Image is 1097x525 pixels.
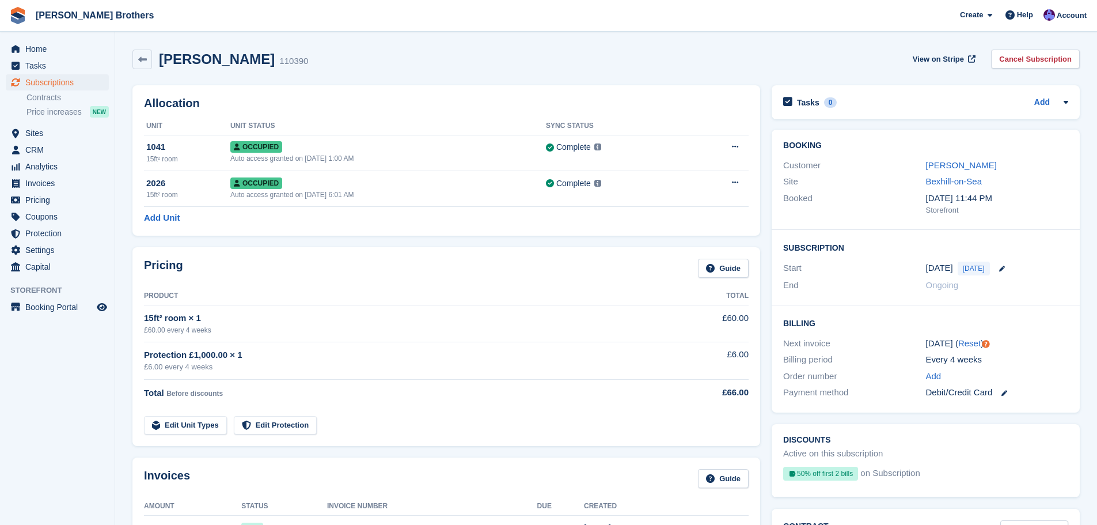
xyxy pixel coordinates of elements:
a: Add [926,370,942,383]
div: Auto access granted on [DATE] 1:00 AM [230,153,546,164]
div: Complete [556,141,591,153]
a: [PERSON_NAME] [926,160,997,170]
span: Pricing [25,192,94,208]
span: Account [1057,10,1087,21]
h2: Invoices [144,469,190,488]
span: Occupied [230,177,282,189]
a: Guide [698,469,749,488]
div: Complete [556,177,591,190]
th: Status [241,497,327,516]
h2: Billing [783,317,1068,328]
th: Sync Status [546,117,687,135]
div: Debit/Credit Card [926,386,1068,399]
span: Settings [25,242,94,258]
th: Invoice Number [327,497,537,516]
span: [DATE] [958,262,990,275]
th: Amount [144,497,241,516]
a: menu [6,225,109,241]
div: Every 4 weeks [926,353,1068,367]
a: Price increases NEW [26,105,109,118]
div: £6.00 every 4 weeks [144,361,669,373]
img: icon-info-grey-7440780725fd019a000dd9b08b2336e03edf1995a4989e88bcd33f0948082b44.svg [594,180,601,187]
span: View on Stripe [913,54,964,65]
span: Protection [25,225,94,241]
span: Booking Portal [25,299,94,315]
div: Storefront [926,205,1068,216]
a: menu [6,299,109,315]
td: £6.00 [669,342,749,379]
a: Edit Protection [234,416,317,435]
a: Guide [698,259,749,278]
span: Coupons [25,209,94,225]
time: 2025-09-26 00:00:00 UTC [926,262,953,275]
a: menu [6,158,109,175]
div: Order number [783,370,925,383]
div: Start [783,262,925,275]
span: Sites [25,125,94,141]
div: Next invoice [783,337,925,350]
a: Preview store [95,300,109,314]
a: menu [6,125,109,141]
span: Subscriptions [25,74,94,90]
th: Due [537,497,584,516]
div: 15ft² room × 1 [144,312,669,325]
span: Analytics [25,158,94,175]
span: Before discounts [166,390,223,398]
span: Storefront [10,285,115,296]
a: menu [6,41,109,57]
a: View on Stripe [908,50,978,69]
div: [DATE] 11:44 PM [926,192,1068,205]
h2: [PERSON_NAME] [159,51,275,67]
h2: Tasks [797,97,819,108]
h2: Pricing [144,259,183,278]
img: Becca Clark [1043,9,1055,21]
span: Home [25,41,94,57]
div: 15ft² room [146,190,230,200]
a: Add Unit [144,211,180,225]
a: menu [6,175,109,191]
th: Unit Status [230,117,546,135]
div: 0 [824,97,837,108]
th: Product [144,287,669,305]
h2: Booking [783,141,1068,150]
span: Tasks [25,58,94,74]
a: menu [6,58,109,74]
div: End [783,279,925,292]
a: Cancel Subscription [991,50,1080,69]
div: Active on this subscription [783,447,883,460]
a: menu [6,259,109,275]
div: £60.00 every 4 weeks [144,325,669,335]
a: menu [6,242,109,258]
a: menu [6,192,109,208]
div: £66.00 [669,386,749,399]
img: stora-icon-8386f47178a22dfd0bd8f6a31ec36ba5ce8667c1dd55bd0f319d3a0aa187defe.svg [9,7,26,24]
span: Occupied [230,141,282,153]
span: Price increases [26,107,82,118]
span: CRM [25,142,94,158]
span: Ongoing [926,280,959,290]
div: Protection £1,000.00 × 1 [144,349,669,362]
div: Auto access granted on [DATE] 6:01 AM [230,190,546,200]
a: Contracts [26,92,109,103]
a: [PERSON_NAME] Brothers [31,6,158,25]
span: Create [960,9,983,21]
div: Booked [783,192,925,216]
a: Edit Unit Types [144,416,227,435]
span: on Subscription [860,467,920,485]
th: Created [584,497,749,516]
span: Total [144,388,164,398]
div: Customer [783,159,925,172]
span: Help [1017,9,1033,21]
div: Site [783,175,925,188]
div: 50% off first 2 bills [783,467,858,481]
a: Reset [958,338,981,348]
img: icon-info-grey-7440780725fd019a000dd9b08b2336e03edf1995a4989e88bcd33f0948082b44.svg [594,143,601,150]
a: menu [6,74,109,90]
div: 1041 [146,141,230,154]
div: 2026 [146,177,230,190]
div: 15ft² room [146,154,230,164]
a: menu [6,209,109,225]
div: 110390 [279,55,308,68]
a: Add [1034,96,1050,109]
a: Bexhill-on-Sea [926,176,982,186]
